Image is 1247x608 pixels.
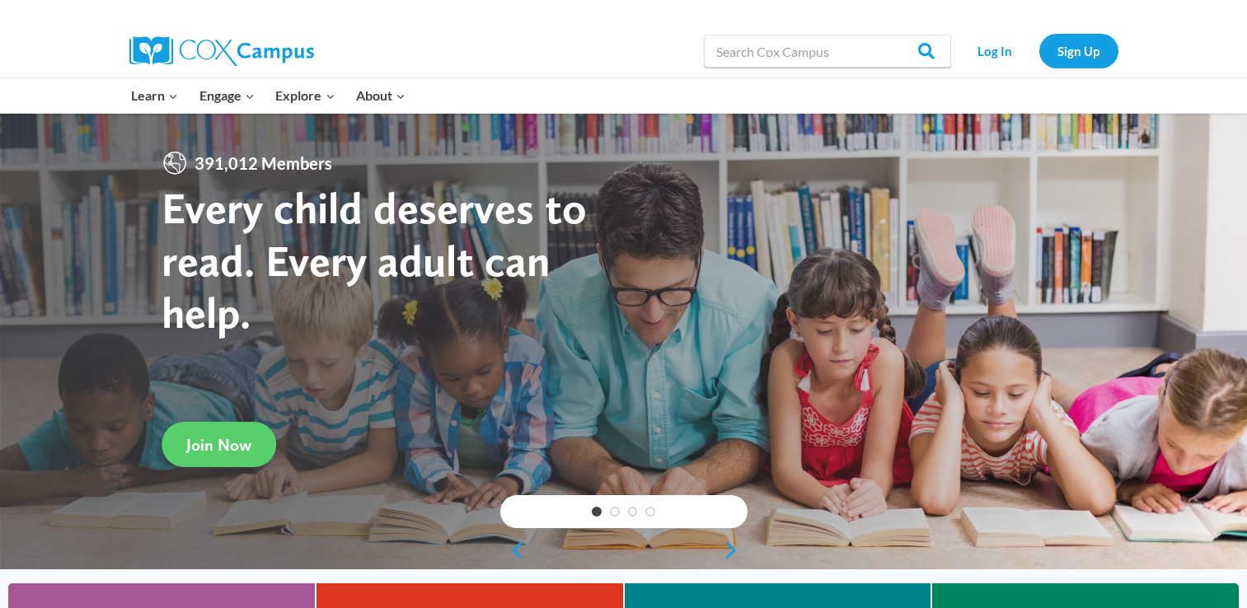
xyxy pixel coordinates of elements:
a: Sign Up [1039,34,1118,68]
a: 4 [645,507,655,517]
img: Cox Campus [129,36,314,66]
span: About [356,85,406,106]
a: 3 [628,507,638,517]
nav: Primary Navigation [121,78,416,113]
span: 391,012 Members [188,150,339,176]
span: Engage [199,85,255,106]
input: Search Cox Campus [704,35,951,68]
span: Learn [131,85,178,106]
strong: Every child deserves to read. Every adult can help. [162,181,587,339]
span: Join Now [186,435,251,455]
div: content slider buttons [500,534,748,567]
a: next [723,540,748,560]
a: 1 [592,507,602,517]
nav: Secondary Navigation [959,34,1118,68]
a: Join Now [162,422,276,467]
a: previous [500,540,525,560]
span: Explore [275,85,335,106]
a: Log In [959,34,1031,68]
a: 2 [610,507,620,517]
